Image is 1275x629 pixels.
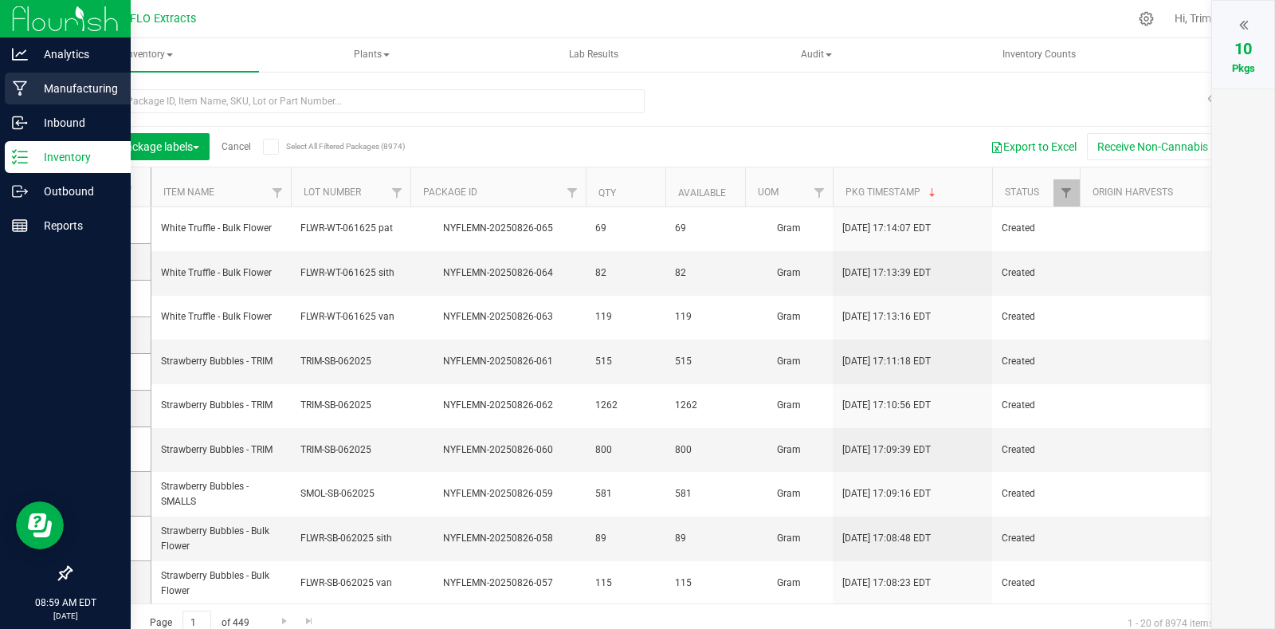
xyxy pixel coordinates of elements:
span: Strawberry Bubbles - SMALLS [161,479,281,509]
inline-svg: Inbound [12,115,28,131]
span: 10 [1234,39,1252,58]
span: 69 [675,221,736,236]
span: Hi, Trimhouse! [1175,12,1245,25]
span: 69 [595,221,656,236]
span: Pkgs [1232,62,1255,74]
span: 89 [675,531,736,546]
a: Item Name [163,187,214,198]
inline-svg: Outbound [12,183,28,199]
span: [DATE] 17:10:56 EDT [842,398,931,413]
span: White Truffle - Bulk Flower [161,265,281,281]
a: Filter [384,179,410,206]
a: Origin Harvests [1093,187,1173,198]
a: Lot Number [304,187,361,198]
a: Filter [806,179,833,206]
a: Cancel [222,141,251,152]
span: Print package labels [93,140,199,153]
div: NYFLEMN-20250826-060 [408,442,588,458]
span: [DATE] 17:08:48 EDT [842,531,931,546]
p: Reports [28,216,124,235]
div: NYFLEMN-20250826-063 [408,309,588,324]
span: [DATE] 17:14:07 EDT [842,221,931,236]
span: Created [1002,221,1070,236]
p: Analytics [28,45,124,64]
a: Inventory Counts [928,38,1149,72]
span: Created [1002,265,1070,281]
span: [DATE] 17:09:39 EDT [842,442,931,458]
a: UOM [758,187,779,198]
span: 119 [675,309,736,324]
span: FLO Extracts [130,12,196,26]
span: FLWR-WT-061625 van [300,309,401,324]
button: Receive Non-Cannabis [1087,133,1218,160]
span: 800 [595,442,656,458]
span: Gram [755,221,823,236]
p: Outbound [28,182,124,201]
p: [DATE] [7,610,124,622]
span: FLWR-SB-062025 van [300,576,401,591]
a: Inventory [38,38,259,72]
span: 82 [675,265,736,281]
span: TRIM-SB-062025 [300,398,401,413]
span: Plants [261,39,481,71]
div: NYFLEMN-20250826-064 [408,265,588,281]
span: Lab Results [547,48,640,61]
span: Created [1002,486,1070,501]
span: Gram [755,486,823,501]
a: Qty [598,187,616,199]
a: Filter [1053,179,1080,206]
span: [DATE] 17:13:16 EDT [842,309,931,324]
span: Gram [755,398,823,413]
span: White Truffle - Bulk Flower [161,309,281,324]
span: Gram [755,309,823,324]
span: Gram [755,531,823,546]
button: Print package labels [83,133,210,160]
span: Select All Filtered Packages (8974) [286,142,366,151]
span: 800 [675,442,736,458]
a: Pkg Timestamp [845,187,939,198]
span: 581 [595,486,656,501]
span: Strawberry Bubbles - Bulk Flower [161,568,281,599]
span: Strawberry Bubbles - TRIM [161,442,281,458]
span: 119 [595,309,656,324]
div: NYFLEMN-20250826-061 [408,354,588,369]
span: [DATE] 17:08:23 EDT [842,576,931,591]
span: Strawberry Bubbles - TRIM [161,398,281,413]
p: Inbound [28,113,124,132]
span: 115 [595,576,656,591]
span: Inventory Counts [981,48,1097,61]
div: NYFLEMN-20250826-062 [408,398,588,413]
a: Filter [265,179,291,206]
p: Manufacturing [28,79,124,98]
span: Created [1002,531,1070,546]
span: Created [1002,354,1070,369]
span: Gram [755,354,823,369]
span: 1262 [675,398,736,413]
span: 82 [595,265,656,281]
span: TRIM-SB-062025 [300,354,401,369]
span: Gram [755,265,823,281]
inline-svg: Analytics [12,46,28,62]
inline-svg: Inventory [12,149,28,165]
span: Audit [707,39,926,71]
span: FLWR-WT-061625 pat [300,221,401,236]
button: Export to Excel [980,133,1087,160]
span: Strawberry Bubbles - TRIM [161,354,281,369]
div: NYFLEMN-20250826-057 [408,576,588,591]
p: 08:59 AM EDT [7,596,124,610]
a: Audit [706,38,927,72]
span: White Truffle - Bulk Flower [161,221,281,236]
inline-svg: Manufacturing [12,81,28,96]
span: 1262 [595,398,656,413]
a: Package ID [423,187,477,198]
span: Created [1002,398,1070,413]
span: Created [1002,442,1070,458]
div: Manage settings [1136,11,1156,26]
span: TRIM-SB-062025 [300,442,401,458]
span: Gram [755,576,823,591]
span: Created [1002,309,1070,324]
input: Search Package ID, Item Name, SKU, Lot or Part Number... [70,89,645,113]
span: FLWR-SB-062025 sith [300,531,401,546]
a: Lab Results [484,38,704,72]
